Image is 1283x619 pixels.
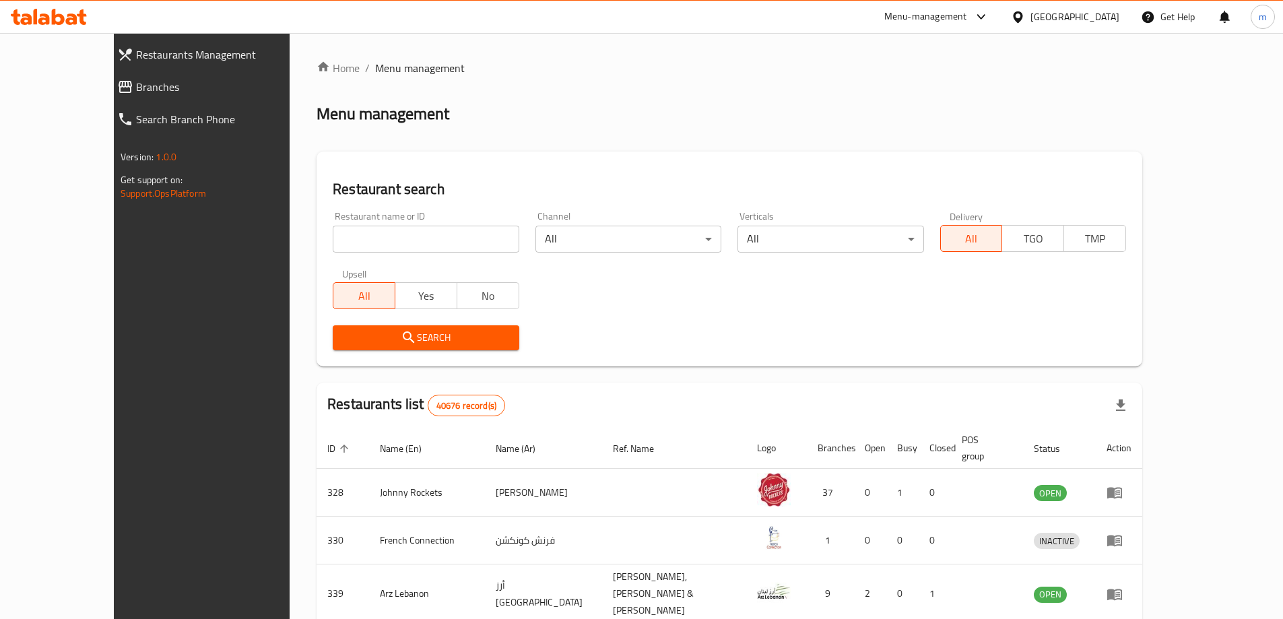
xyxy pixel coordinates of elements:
th: Busy [886,428,919,469]
div: Menu [1107,484,1131,500]
img: Arz Lebanon [757,575,791,608]
div: [GEOGRAPHIC_DATA] [1030,9,1119,24]
td: 328 [317,469,369,517]
div: Total records count [428,395,505,416]
span: Search Branch Phone [136,111,317,127]
button: Yes [395,282,457,309]
h2: Restaurant search [333,179,1126,199]
a: Home [317,60,360,76]
span: No [463,286,514,306]
span: TGO [1008,229,1059,249]
div: All [737,226,923,253]
img: Johnny Rockets [757,473,791,507]
h2: Menu management [317,103,449,125]
div: All [535,226,721,253]
td: French Connection [369,517,485,564]
span: Search [343,329,508,346]
span: Restaurants Management [136,46,317,63]
span: POS group [962,432,1007,464]
input: Search for restaurant name or ID.. [333,226,519,253]
td: 37 [807,469,854,517]
span: Name (Ar) [496,441,553,457]
span: Version: [121,148,154,166]
td: Johnny Rockets [369,469,485,517]
span: Menu management [375,60,465,76]
span: Status [1034,441,1078,457]
span: Ref. Name [613,441,671,457]
th: Action [1096,428,1142,469]
span: Yes [401,286,452,306]
td: فرنش كونكشن [485,517,602,564]
td: 0 [919,517,951,564]
button: TGO [1001,225,1064,252]
span: OPEN [1034,486,1067,501]
h2: Restaurants list [327,394,505,416]
td: 0 [854,469,886,517]
span: All [946,229,997,249]
td: 330 [317,517,369,564]
th: Open [854,428,886,469]
div: Menu [1107,586,1131,602]
a: Restaurants Management [106,38,328,71]
span: INACTIVE [1034,533,1080,549]
div: Menu [1107,532,1131,548]
a: Support.OpsPlatform [121,185,206,202]
button: No [457,282,519,309]
button: Search [333,325,519,350]
span: Branches [136,79,317,95]
span: TMP [1070,229,1121,249]
span: Get support on: [121,171,183,189]
a: Branches [106,71,328,103]
th: Branches [807,428,854,469]
nav: breadcrumb [317,60,1142,76]
label: Delivery [950,211,983,221]
span: ID [327,441,353,457]
span: m [1259,9,1267,24]
li: / [365,60,370,76]
td: 0 [886,517,919,564]
span: 1.0.0 [156,148,176,166]
img: French Connection [757,521,791,554]
td: 0 [919,469,951,517]
td: 1 [807,517,854,564]
button: All [940,225,1003,252]
div: Menu-management [884,9,967,25]
div: OPEN [1034,587,1067,603]
span: OPEN [1034,587,1067,602]
td: 0 [854,517,886,564]
th: Logo [746,428,807,469]
button: All [333,282,395,309]
a: Search Branch Phone [106,103,328,135]
td: 1 [886,469,919,517]
span: All [339,286,390,306]
span: 40676 record(s) [428,399,504,412]
button: TMP [1063,225,1126,252]
div: Export file [1105,389,1137,422]
th: Closed [919,428,951,469]
span: Name (En) [380,441,439,457]
label: Upsell [342,269,367,278]
td: [PERSON_NAME] [485,469,602,517]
